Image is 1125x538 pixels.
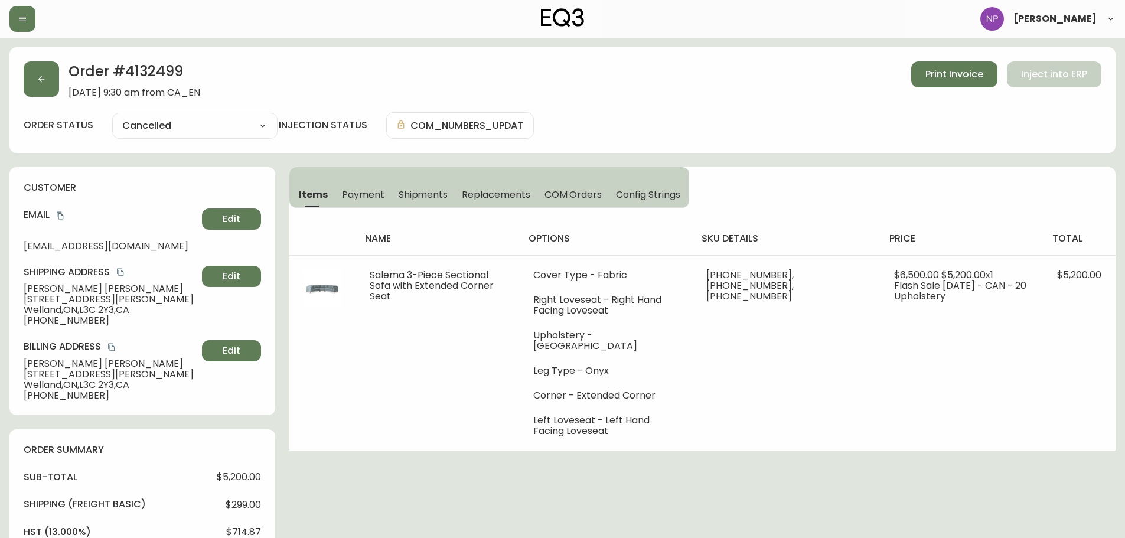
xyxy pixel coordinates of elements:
span: Config Strings [616,188,680,201]
span: [PERSON_NAME] [PERSON_NAME] [24,358,197,369]
span: [PERSON_NAME] [1013,14,1097,24]
label: order status [24,119,93,132]
span: Payment [342,188,384,201]
span: [DATE] 9:30 am from CA_EN [69,87,200,98]
li: Corner - Extended Corner [533,390,679,401]
h4: sub-total [24,471,77,484]
h4: Shipping Address [24,266,197,279]
h4: injection status [279,119,367,132]
span: Welland , ON , L3C 2Y3 , CA [24,305,197,315]
button: Edit [202,208,261,230]
span: [PERSON_NAME] [PERSON_NAME] [24,283,197,294]
h4: Billing Address [24,340,197,353]
h4: price [889,232,1033,245]
span: [PHONE_NUMBER] [24,315,197,326]
span: Salema 3-Piece Sectional Sofa with Extended Corner Seat [370,268,494,303]
span: [PHONE_NUMBER], [PHONE_NUMBER], [PHONE_NUMBER] [706,268,794,303]
span: $5,200.00 x 1 [941,268,993,282]
button: copy [115,266,126,278]
span: $299.00 [226,500,261,510]
span: [EMAIL_ADDRESS][DOMAIN_NAME] [24,241,197,252]
h4: total [1052,232,1106,245]
span: [PHONE_NUMBER] [24,390,197,401]
h4: order summary [24,444,261,457]
img: 090f7d6f-c55a-4bef-8c15-d12126833035.jpg [304,270,341,308]
button: Edit [202,340,261,361]
button: copy [54,210,66,221]
li: Leg Type - Onyx [533,366,679,376]
h4: customer [24,181,261,194]
h4: sku details [702,232,870,245]
li: Right Loveseat - Right Hand Facing Loveseat [533,295,679,316]
span: [STREET_ADDRESS][PERSON_NAME] [24,369,197,380]
span: Edit [223,344,240,357]
h4: Shipping ( Freight Basic ) [24,498,146,511]
span: $5,200.00 [1057,268,1101,282]
span: Shipments [399,188,448,201]
span: $714.87 [226,527,261,537]
span: Edit [223,270,240,283]
h2: Order # 4132499 [69,61,200,87]
span: Replacements [462,188,530,201]
button: Print Invoice [911,61,997,87]
button: copy [106,341,118,353]
li: Upholstery - [GEOGRAPHIC_DATA] [533,330,679,351]
h4: name [365,232,509,245]
span: [STREET_ADDRESS][PERSON_NAME] [24,294,197,305]
button: Edit [202,266,261,287]
img: 50f1e64a3f95c89b5c5247455825f96f [980,7,1004,31]
span: Print Invoice [925,68,983,81]
h4: Email [24,208,197,221]
h4: options [529,232,683,245]
span: Edit [223,213,240,226]
span: Items [299,188,328,201]
span: COM Orders [544,188,602,201]
span: $6,500.00 [894,268,939,282]
li: Cover Type - Fabric [533,270,679,281]
li: Left Loveseat - Left Hand Facing Loveseat [533,415,679,436]
img: logo [541,8,585,27]
span: Flash Sale [DATE] - CAN - 20 Upholstery [894,279,1026,303]
span: Welland , ON , L3C 2Y3 , CA [24,380,197,390]
span: $5,200.00 [217,472,261,482]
